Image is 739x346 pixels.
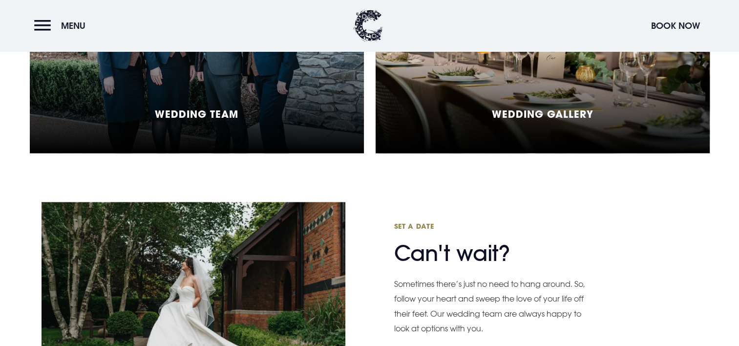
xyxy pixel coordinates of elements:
[394,221,585,266] h2: Can't wait?
[354,10,383,42] img: Clandeboye Lodge
[394,221,585,231] span: Set a date
[394,277,594,336] p: Sometimes there’s just no need to hang around. So, follow your heart and sweep the love of your l...
[155,108,238,120] h5: Wedding Team
[34,15,90,36] button: Menu
[646,15,705,36] button: Book Now
[61,20,85,31] span: Menu
[492,108,593,120] h5: Wedding Gallery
